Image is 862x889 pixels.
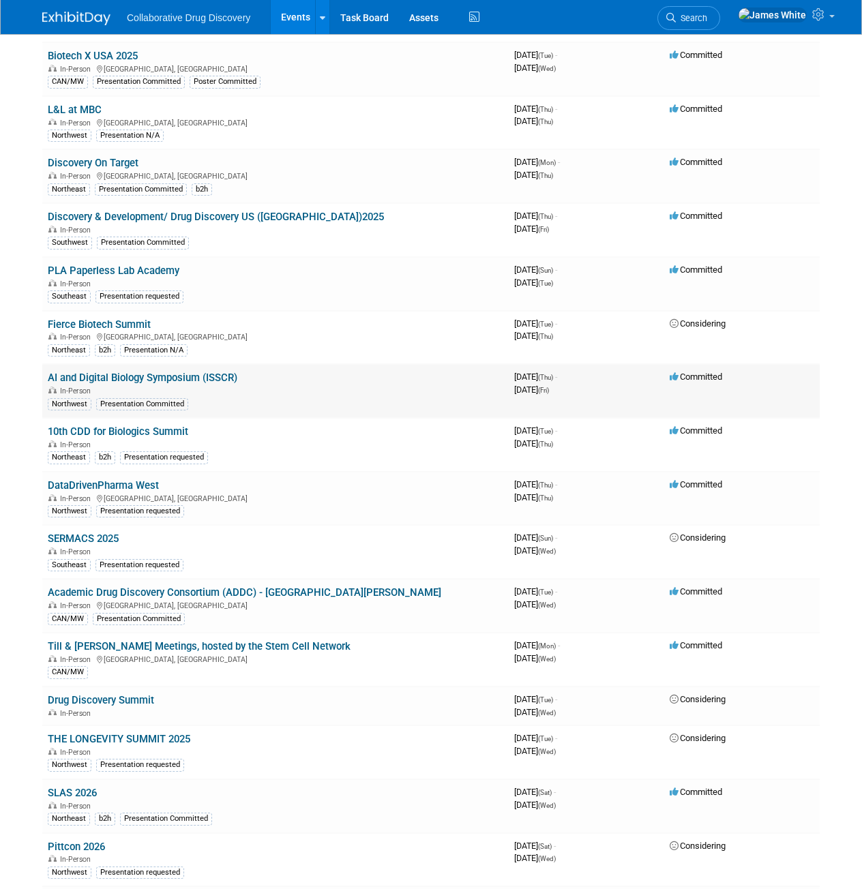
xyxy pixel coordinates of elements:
span: Committed [670,104,722,114]
span: [DATE] [514,694,557,704]
img: ExhibitDay [42,12,110,25]
span: In-Person [60,119,95,127]
a: SERMACS 2025 [48,532,119,545]
span: In-Person [60,280,95,288]
span: - [558,157,560,167]
div: Presentation requested [96,505,184,517]
a: Fierce Biotech Summit [48,318,151,331]
img: In-Person Event [48,65,57,72]
span: Committed [670,157,722,167]
span: (Tue) [538,735,553,742]
img: In-Person Event [48,119,57,125]
div: Presentation Committed [120,813,212,825]
div: Presentation requested [96,759,184,771]
div: Presentation Committed [95,183,187,196]
img: In-Person Event [48,709,57,716]
span: (Tue) [538,52,553,59]
span: (Thu) [538,172,553,179]
a: Till & [PERSON_NAME] Meetings, hosted by the Stem Cell Network [48,640,351,652]
span: - [555,586,557,597]
img: In-Person Event [48,748,57,755]
a: Discovery & Development/ Drug Discovery US ([GEOGRAPHIC_DATA])2025 [48,211,384,223]
img: In-Person Event [48,280,57,286]
span: [DATE] [514,438,553,449]
div: Southeast [48,290,91,303]
img: In-Person Event [48,601,57,608]
span: (Wed) [538,547,556,555]
span: - [555,318,557,329]
span: In-Person [60,387,95,395]
span: - [555,532,557,543]
span: (Sun) [538,534,553,542]
div: Northeast [48,813,90,825]
span: [DATE] [514,492,553,502]
span: Committed [670,479,722,489]
span: In-Person [60,547,95,556]
span: [DATE] [514,104,557,114]
span: [DATE] [514,653,556,663]
span: [DATE] [514,707,556,717]
span: Committed [670,640,722,650]
span: - [555,211,557,221]
span: - [555,372,557,382]
span: (Wed) [538,855,556,862]
span: Considering [670,318,726,329]
span: In-Person [60,65,95,74]
div: Northwest [48,505,91,517]
span: [DATE] [514,746,556,756]
span: (Wed) [538,748,556,755]
img: James White [738,7,807,22]
span: Collaborative Drug Discovery [127,12,250,23]
span: [DATE] [514,157,560,167]
a: SLAS 2026 [48,787,97,799]
div: Southwest [48,237,92,249]
img: In-Person Event [48,655,57,662]
div: Presentation requested [96,867,184,879]
span: [DATE] [514,532,557,543]
img: In-Person Event [48,494,57,501]
span: [DATE] [514,586,557,597]
div: Northwest [48,867,91,879]
span: Considering [670,694,726,704]
span: (Tue) [538,696,553,704]
span: (Sun) [538,267,553,274]
span: [DATE] [514,50,557,60]
span: [DATE] [514,116,553,126]
span: - [558,640,560,650]
span: (Sat) [538,843,552,850]
span: In-Person [60,172,95,181]
span: (Thu) [538,494,553,502]
span: [DATE] [514,841,556,851]
a: Drug Discovery Summit [48,694,154,706]
a: Pittcon 2026 [48,841,105,853]
div: Presentation requested [95,290,183,303]
span: - [554,841,556,851]
span: - [555,104,557,114]
span: - [555,479,557,489]
span: In-Person [60,440,95,449]
span: Search [676,13,707,23]
span: In-Person [60,855,95,864]
span: (Wed) [538,601,556,609]
span: [DATE] [514,318,557,329]
span: Considering [670,532,726,543]
span: Committed [670,50,722,60]
span: [DATE] [514,372,557,382]
span: [DATE] [514,63,556,73]
img: In-Person Event [48,387,57,393]
span: [DATE] [514,277,553,288]
div: b2h [192,183,212,196]
span: [DATE] [514,853,556,863]
div: Presentation Committed [96,398,188,410]
div: Presentation N/A [96,130,164,142]
div: Poster Committed [190,76,261,88]
span: [DATE] [514,385,549,395]
div: [GEOGRAPHIC_DATA], [GEOGRAPHIC_DATA] [48,331,503,342]
span: In-Person [60,333,95,342]
span: (Wed) [538,655,556,663]
a: DataDrivenPharma West [48,479,159,492]
span: (Mon) [538,159,556,166]
div: CAN/MW [48,666,88,678]
span: (Wed) [538,802,556,809]
span: Considering [670,733,726,743]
